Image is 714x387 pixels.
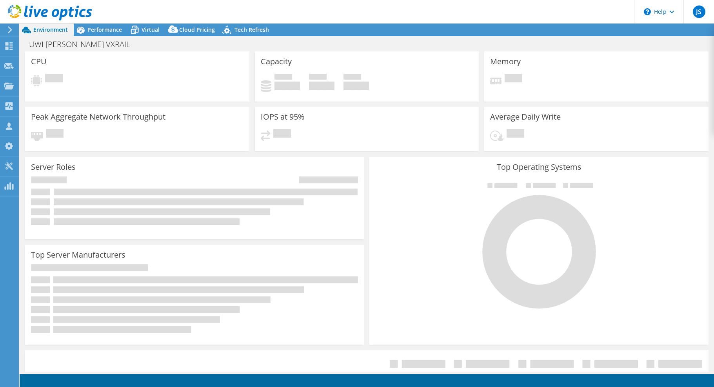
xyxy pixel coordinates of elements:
h4: 0 GiB [274,82,300,90]
h1: UWI [PERSON_NAME] VXRAIL [25,40,142,49]
span: Pending [507,129,524,140]
h3: IOPS at 95% [261,113,305,121]
span: Tech Refresh [234,26,269,33]
h3: CPU [31,57,47,66]
span: Pending [505,74,522,84]
span: JS [693,5,705,18]
span: Free [309,74,327,82]
span: Environment [33,26,68,33]
h3: Top Server Manufacturers [31,251,125,259]
span: Virtual [142,26,160,33]
h3: Memory [490,57,521,66]
span: Cloud Pricing [179,26,215,33]
span: Total [343,74,361,82]
h3: Peak Aggregate Network Throughput [31,113,165,121]
h4: 0 GiB [343,82,369,90]
h3: Server Roles [31,163,76,171]
span: Pending [46,129,64,140]
span: Performance [87,26,122,33]
h3: Top Operating Systems [375,163,702,171]
span: Pending [45,74,63,84]
h3: Capacity [261,57,292,66]
span: Pending [273,129,291,140]
h4: 0 GiB [309,82,334,90]
h3: Average Daily Write [490,113,561,121]
svg: \n [644,8,651,15]
span: Used [274,74,292,82]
